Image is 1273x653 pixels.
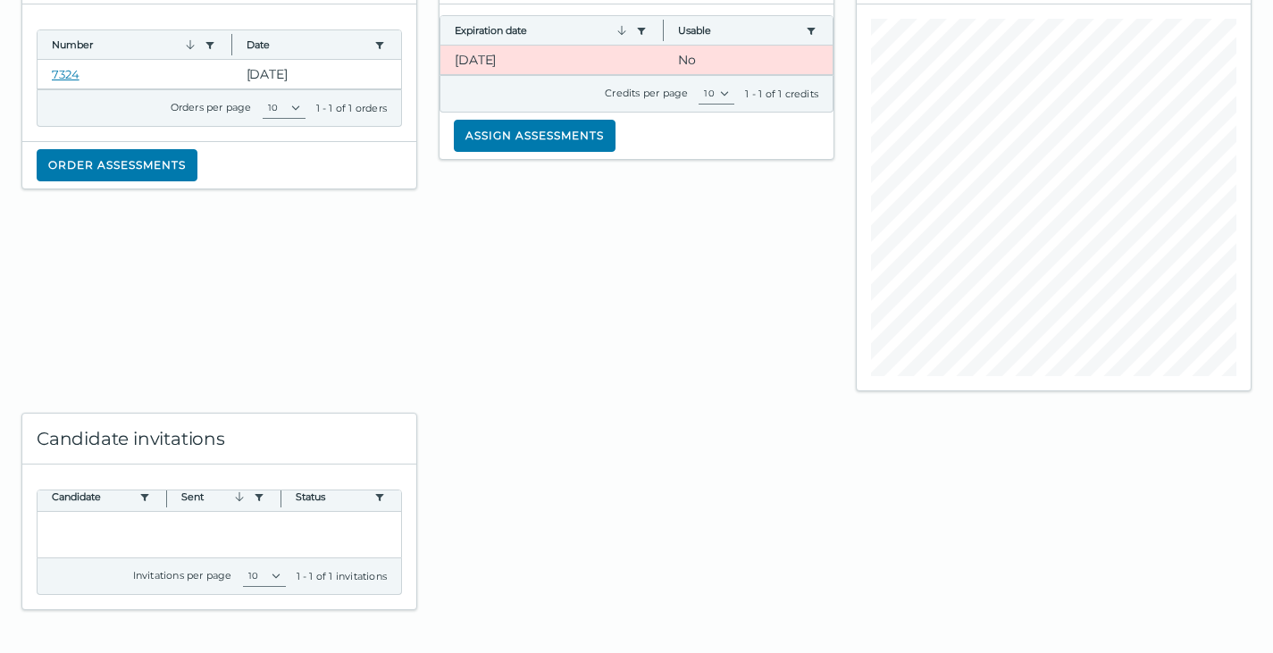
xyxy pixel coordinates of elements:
button: Date [247,38,368,52]
button: Candidate [52,490,132,504]
div: Candidate invitations [22,414,416,465]
div: 1 - 1 of 1 orders [316,101,387,115]
div: 1 - 1 of 1 credits [745,87,818,101]
button: Status [296,490,367,504]
label: Credits per page [605,87,688,99]
button: Order assessments [37,149,197,181]
label: Orders per page [171,101,252,113]
button: Column resize handle [275,477,287,515]
button: Sent [181,490,247,504]
button: Assign assessments [454,120,616,152]
button: Usable [678,23,799,38]
button: Column resize handle [226,25,238,63]
button: Column resize handle [161,477,172,515]
a: 7324 [52,67,80,81]
clr-dg-cell: No [664,46,833,74]
clr-dg-cell: [DATE] [440,46,664,74]
clr-dg-cell: [DATE] [232,60,402,88]
div: 1 - 1 of 1 invitations [297,569,387,583]
label: Invitations per page [133,569,232,582]
button: Column resize handle [657,11,669,49]
button: Expiration date [455,23,629,38]
button: Number [52,38,197,52]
